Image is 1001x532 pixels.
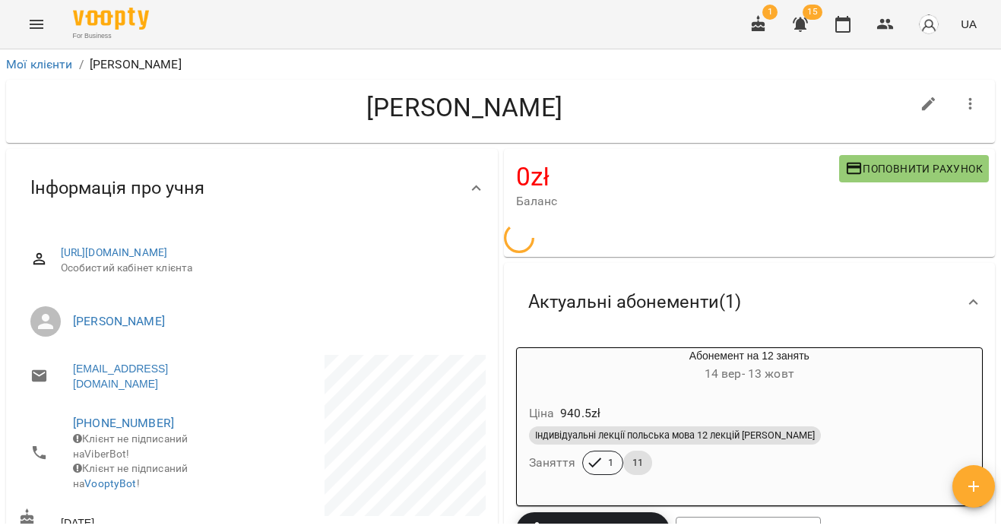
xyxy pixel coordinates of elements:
span: Клієнт не підписаний на ViberBot! [73,432,188,460]
span: 11 [623,456,652,470]
span: 14 вер - 13 жовт [705,366,794,381]
a: VooptyBot [84,477,136,489]
div: Абонемент на 12 занять [517,348,983,385]
span: Інформація про учня [30,176,204,200]
button: Menu [18,6,55,43]
a: [EMAIL_ADDRESS][DOMAIN_NAME] [73,361,236,391]
a: [PHONE_NUMBER] [73,416,174,430]
li: / [79,55,84,74]
span: Актуальні абонементи ( 1 ) [528,290,741,314]
h6: Заняття [529,452,576,473]
p: [PERSON_NAME] [90,55,182,74]
img: Voopty Logo [73,8,149,30]
a: Мої клієнти [6,57,73,71]
span: UA [961,16,977,32]
div: Актуальні абонементи(1) [504,263,996,341]
img: avatar_s.png [918,14,939,35]
span: Поповнити рахунок [845,160,983,178]
span: Індивідуальні лекції польська мова 12 лекцій [PERSON_NAME] [529,429,821,442]
a: [URL][DOMAIN_NAME] [61,246,168,258]
h4: 0 zł [516,161,839,192]
button: Абонемент на 12 занять14 вер- 13 жовтЦіна940.5złІндивідуальні лекції польська мова 12 лекцій [PER... [517,348,983,493]
div: Інформація про учня [6,149,498,227]
h6: Ціна [529,403,555,424]
nav: breadcrumb [6,55,995,74]
a: [PERSON_NAME] [73,314,165,328]
span: 15 [803,5,822,20]
span: Клієнт не підписаний на ! [73,462,188,489]
span: For Business [73,31,149,41]
span: Особистий кабінет клієнта [61,261,474,276]
button: Поповнити рахунок [839,155,989,182]
span: Баланс [516,192,839,211]
span: 1 [762,5,778,20]
h4: [PERSON_NAME] [18,92,911,123]
span: 1 [599,456,622,470]
button: UA [955,10,983,38]
p: 940.5 zł [560,404,600,423]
